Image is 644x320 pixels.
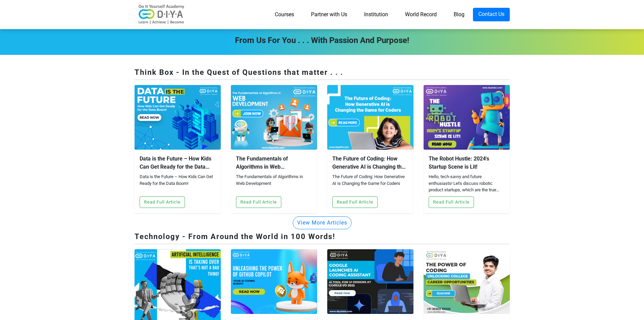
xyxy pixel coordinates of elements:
[424,85,510,150] img: blog-2023121842428.jpg
[327,85,413,150] img: blog-2024042095551.jpg
[332,155,408,171] div: The Future of Coding: How Generative AI is Changing the Game for Coders
[327,249,413,314] img: blog-2025052544907.jpg
[129,34,515,46] div: From Us For You . . . with Passion and Purpose!
[429,196,474,208] button: Read Full Article
[303,8,356,21] a: Partner with Us
[293,219,352,226] a: View More Articles
[445,8,473,21] a: Blog
[397,8,445,21] a: World Record
[356,8,397,21] a: Institution
[424,249,510,314] img: blog-2025042735841.jpg
[429,198,474,205] a: Read Full Article
[135,85,221,150] img: blog-2024120862518.jpg
[236,196,281,208] button: Read Full Article
[135,4,189,25] img: logo-v2.png
[473,8,510,21] a: Contact Us
[236,198,281,205] a: Read Full Article
[332,173,408,194] div: The Future of Coding: How Generative AI is Changing the Game for Coders
[429,173,505,194] div: Hello, tech-savvy and future enthusiasts! Let's discuss robotic product startups, which are the t...
[140,196,185,208] button: Read Full Article
[135,231,510,244] div: Technology - From Around the World in 100 Words!
[140,198,185,205] a: Read Full Article
[236,173,312,194] div: The Fundamentals of Algorithms in Web Development
[332,196,378,208] button: Read Full Article
[332,198,378,205] a: Read Full Article
[429,155,505,171] div: The Robot Hustle: 2024's Startup Scene is Lit!
[140,155,216,171] div: Data is the Future – How Kids Can Get Ready for the Data Boom!
[231,85,317,150] img: blog-2024042853928.jpg
[140,173,216,194] div: Data is the Future – How Kids Can Get Ready for the Data Boom!
[135,67,510,80] div: Think Box - In the Quest of Questions that matter . . .
[266,8,303,21] a: Courses
[231,249,317,314] img: blog-2025061741239.jpg
[236,155,312,171] div: The Fundamentals of Algorithms in Web Development
[293,216,352,229] button: View More Articles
